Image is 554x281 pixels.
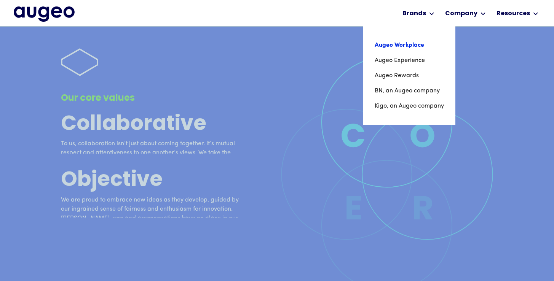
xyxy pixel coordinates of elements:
a: Augeo Rewards [375,68,444,83]
a: Kigo, an Augeo company [375,98,444,114]
a: Augeo Workplace [375,38,444,53]
nav: Brands [363,26,455,125]
div: Resources [497,9,530,18]
a: Augeo Experience [375,53,444,68]
div: Company [445,9,477,18]
div: Brands [402,9,426,18]
a: BN, an Augeo company [375,83,444,98]
a: home [14,6,75,22]
img: Augeo's full logo in midnight blue. [14,6,75,22]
